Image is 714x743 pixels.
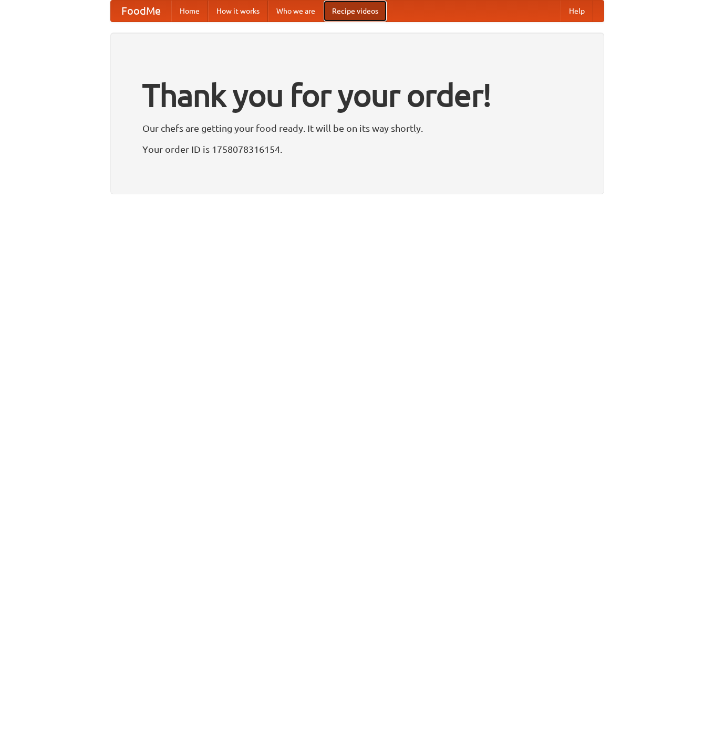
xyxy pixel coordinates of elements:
[268,1,324,22] a: Who we are
[142,70,572,120] h1: Thank you for your order!
[142,120,572,136] p: Our chefs are getting your food ready. It will be on its way shortly.
[561,1,593,22] a: Help
[171,1,208,22] a: Home
[208,1,268,22] a: How it works
[142,141,572,157] p: Your order ID is 1758078316154.
[111,1,171,22] a: FoodMe
[324,1,387,22] a: Recipe videos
